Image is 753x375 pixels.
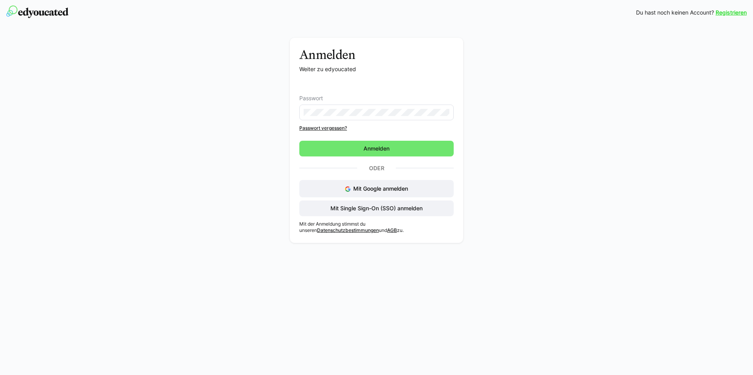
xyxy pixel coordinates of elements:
[299,221,454,233] p: Mit der Anmeldung stimmst du unseren und zu.
[317,227,379,233] a: Datenschutzbestimmungen
[299,47,454,62] h3: Anmelden
[353,185,408,192] span: Mit Google anmelden
[716,9,747,17] a: Registrieren
[387,227,397,233] a: AGB
[636,9,714,17] span: Du hast noch keinen Account?
[299,200,454,216] button: Mit Single Sign-On (SSO) anmelden
[299,95,323,101] span: Passwort
[299,125,454,131] a: Passwort vergessen?
[299,141,454,156] button: Anmelden
[362,145,391,153] span: Anmelden
[329,204,424,212] span: Mit Single Sign-On (SSO) anmelden
[6,6,69,18] img: edyoucated
[357,163,396,174] p: Oder
[299,65,454,73] p: Weiter zu edyoucated
[299,180,454,197] button: Mit Google anmelden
